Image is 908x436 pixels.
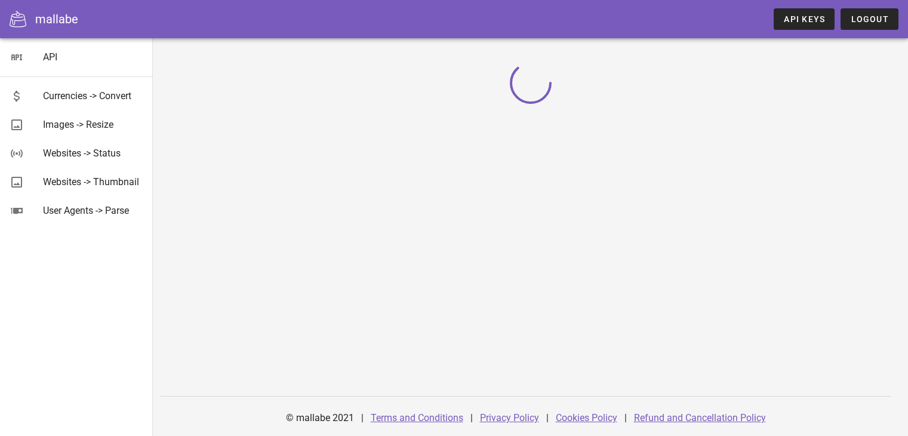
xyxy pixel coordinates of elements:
div: | [546,404,549,432]
div: User Agents -> Parse [43,205,143,216]
div: | [624,404,627,432]
div: API [43,51,143,63]
a: Cookies Policy [556,412,617,423]
div: | [470,404,473,432]
div: © mallabe 2021 [279,404,361,432]
button: Logout [841,8,898,30]
div: mallabe [35,10,78,28]
div: Websites -> Status [43,148,143,159]
a: Refund and Cancellation Policy [634,412,766,423]
div: Websites -> Thumbnail [43,176,143,188]
a: API Keys [774,8,835,30]
div: | [361,404,364,432]
div: Currencies -> Convert [43,90,143,102]
a: Terms and Conditions [371,412,463,423]
span: Logout [850,14,889,24]
a: Privacy Policy [480,412,539,423]
span: API Keys [783,14,825,24]
div: Images -> Resize [43,119,143,130]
